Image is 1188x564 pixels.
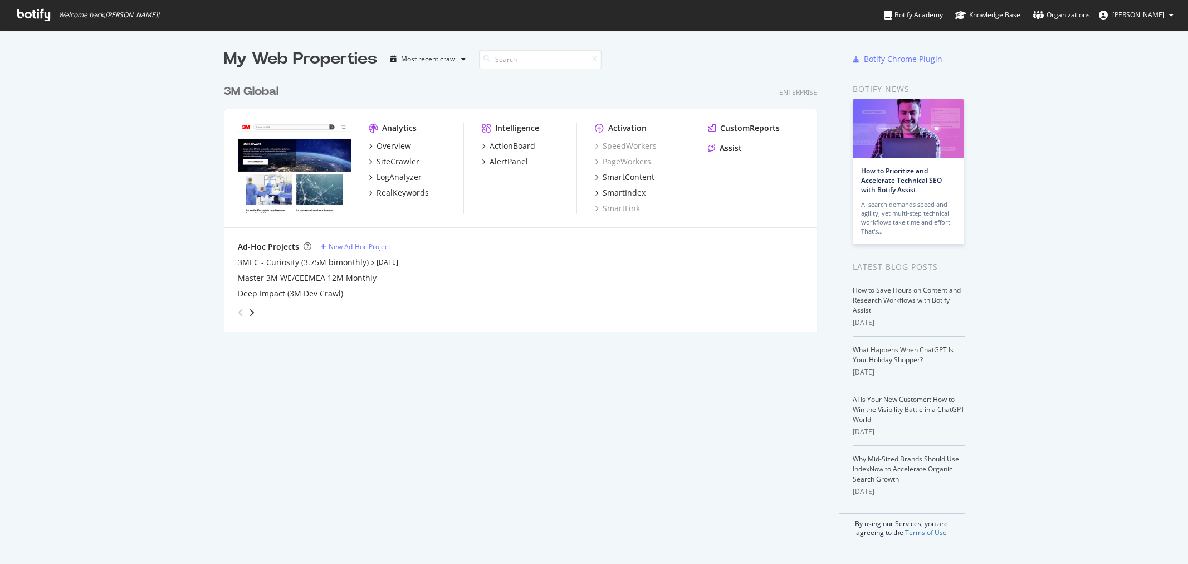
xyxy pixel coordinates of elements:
a: Why Mid-Sized Brands Should Use IndexNow to Accelerate Organic Search Growth [853,454,959,484]
div: [DATE] [853,318,965,328]
a: Overview [369,140,411,152]
div: Intelligence [495,123,539,134]
div: AI search demands speed and agility, yet multi-step technical workflows take time and effort. Tha... [861,200,956,236]
div: Botify Chrome Plugin [864,54,942,65]
div: Activation [608,123,647,134]
a: CustomReports [708,123,780,134]
img: www.command.com [238,123,351,213]
div: LogAnalyzer [377,172,422,183]
div: 3M Global [224,84,278,100]
div: [DATE] [853,367,965,377]
a: SmartIndex [595,187,646,198]
button: Most recent crawl [386,50,470,68]
span: Alexander Parrales [1112,10,1165,20]
a: PageWorkers [595,156,651,167]
img: How to Prioritize and Accelerate Technical SEO with Botify Assist [853,99,964,158]
div: My Web Properties [224,48,377,70]
div: SiteCrawler [377,156,419,167]
div: angle-right [248,307,256,318]
div: Most recent crawl [401,56,457,62]
a: What Happens When ChatGPT Is Your Holiday Shopper? [853,345,954,364]
a: 3MEC - Curiosity (3.75M bimonthly) [238,257,369,268]
div: RealKeywords [377,187,429,198]
div: Overview [377,140,411,152]
a: How to Prioritize and Accelerate Technical SEO with Botify Assist [861,166,942,195]
div: AlertPanel [490,156,528,167]
a: SpeedWorkers [595,140,657,152]
a: [DATE] [377,257,398,267]
a: Terms of Use [905,528,947,537]
div: Analytics [382,123,417,134]
a: Deep Impact (3M Dev Crawl) [238,288,343,299]
div: CustomReports [720,123,780,134]
a: New Ad-Hoc Project [320,242,390,251]
a: Assist [708,143,742,154]
div: ActionBoard [490,140,535,152]
div: Knowledge Base [955,9,1020,21]
div: [DATE] [853,427,965,437]
a: LogAnalyzer [369,172,422,183]
span: Welcome back, [PERSON_NAME] ! [58,11,159,20]
div: Latest Blog Posts [853,261,965,273]
div: SmartIndex [603,187,646,198]
a: RealKeywords [369,187,429,198]
a: Botify Chrome Plugin [853,54,942,65]
a: AI Is Your New Customer: How to Win the Visibility Battle in a ChatGPT World [853,395,965,424]
div: Assist [720,143,742,154]
a: ActionBoard [482,140,535,152]
div: grid [224,70,826,332]
div: [DATE] [853,487,965,497]
div: By using our Services, you are agreeing to the [839,513,965,537]
a: SmartContent [595,172,654,183]
input: Search [479,50,602,69]
div: angle-left [233,304,248,322]
a: Master 3M WE/CEEMEA 12M Monthly [238,273,377,284]
div: Botify news [853,83,965,95]
div: Ad-Hoc Projects [238,241,299,252]
a: 3M Global [224,84,283,100]
div: New Ad-Hoc Project [329,242,390,251]
a: SmartLink [595,203,640,214]
div: Botify Academy [884,9,943,21]
div: Enterprise [779,87,817,97]
a: How to Save Hours on Content and Research Workflows with Botify Assist [853,285,961,315]
div: Organizations [1033,9,1090,21]
a: SiteCrawler [369,156,419,167]
a: AlertPanel [482,156,528,167]
button: [PERSON_NAME] [1090,6,1182,24]
div: SmartContent [603,172,654,183]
